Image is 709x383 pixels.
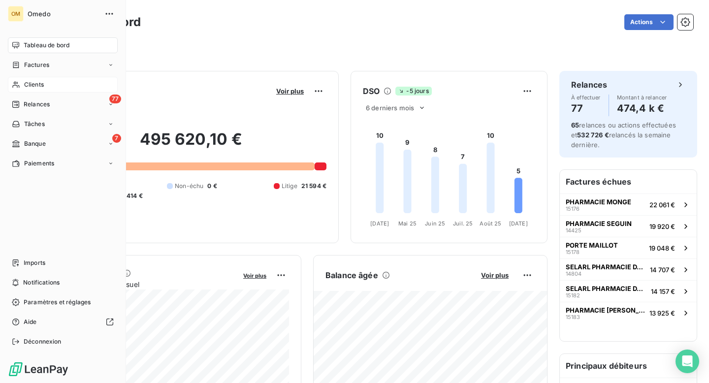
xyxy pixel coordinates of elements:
[560,193,697,215] button: PHARMACIE MONGE1517622 061 €
[566,314,580,320] span: 15183
[28,10,98,18] span: Omedo
[56,129,326,159] h2: 495 620,10 €
[617,95,667,100] span: Montant à relancer
[370,220,389,227] tspan: [DATE]
[24,258,45,267] span: Imports
[651,287,675,295] span: 14 157 €
[566,285,647,292] span: SELARL PHARMACIE DALAYRAC
[207,182,217,191] span: 0 €
[649,201,675,209] span: 22 061 €
[8,361,69,377] img: Logo LeanPay
[24,80,44,89] span: Clients
[366,104,414,112] span: 6 derniers mois
[566,271,581,277] span: 14804
[560,237,697,258] button: PORTE MAILLOT1517819 048 €
[24,159,54,168] span: Paiements
[571,121,676,149] span: relances ou actions effectuées et relancés la semaine dernière.
[24,298,91,307] span: Paramètres et réglages
[560,302,697,323] button: PHARMACIE [PERSON_NAME]1518313 925 €
[453,220,473,227] tspan: Juil. 25
[24,318,37,326] span: Aide
[650,266,675,274] span: 14 707 €
[566,206,580,212] span: 15176
[560,280,697,302] button: SELARL PHARMACIE DALAYRAC1518214 157 €
[24,61,49,69] span: Factures
[571,121,579,129] span: 65
[560,354,697,378] h6: Principaux débiteurs
[363,85,380,97] h6: DSO
[566,249,580,255] span: 15178
[577,131,609,139] span: 532 726 €
[566,263,646,271] span: SELARL PHARMACIE DALAYRAC
[566,306,645,314] span: PHARMACIE [PERSON_NAME]
[8,314,118,330] a: Aide
[24,337,62,346] span: Déconnexion
[566,241,618,249] span: PORTE MAILLOT
[624,14,674,30] button: Actions
[566,198,631,206] span: PHARMACIE MONGE
[481,271,509,279] span: Voir plus
[478,271,512,280] button: Voir plus
[23,278,60,287] span: Notifications
[398,220,417,227] tspan: Mai 25
[571,79,607,91] h6: Relances
[56,279,236,289] span: Chiffre d'affaires mensuel
[175,182,203,191] span: Non-échu
[112,134,121,143] span: 7
[649,223,675,230] span: 19 920 €
[649,309,675,317] span: 13 925 €
[425,220,445,227] tspan: Juin 25
[109,95,121,103] span: 77
[325,269,378,281] h6: Balance âgée
[571,95,601,100] span: À effectuer
[566,220,632,227] span: PHARMACIE SEGUIN
[649,244,675,252] span: 19 048 €
[480,220,501,227] tspan: Août 25
[676,350,699,373] div: Open Intercom Messenger
[243,272,266,279] span: Voir plus
[301,182,326,191] span: 21 594 €
[124,191,143,200] span: -414 €
[8,6,24,22] div: OM
[240,271,269,280] button: Voir plus
[282,182,297,191] span: Litige
[566,227,581,233] span: 14425
[560,258,697,280] button: SELARL PHARMACIE DALAYRAC1480414 707 €
[24,41,69,50] span: Tableau de bord
[24,100,50,109] span: Relances
[560,170,697,193] h6: Factures échues
[395,87,431,96] span: -5 jours
[509,220,528,227] tspan: [DATE]
[273,87,307,96] button: Voir plus
[276,87,304,95] span: Voir plus
[560,215,697,237] button: PHARMACIE SEGUIN1442519 920 €
[24,120,45,128] span: Tâches
[566,292,580,298] span: 15182
[571,100,601,116] h4: 77
[617,100,667,116] h4: 474,4 k €
[24,139,46,148] span: Banque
